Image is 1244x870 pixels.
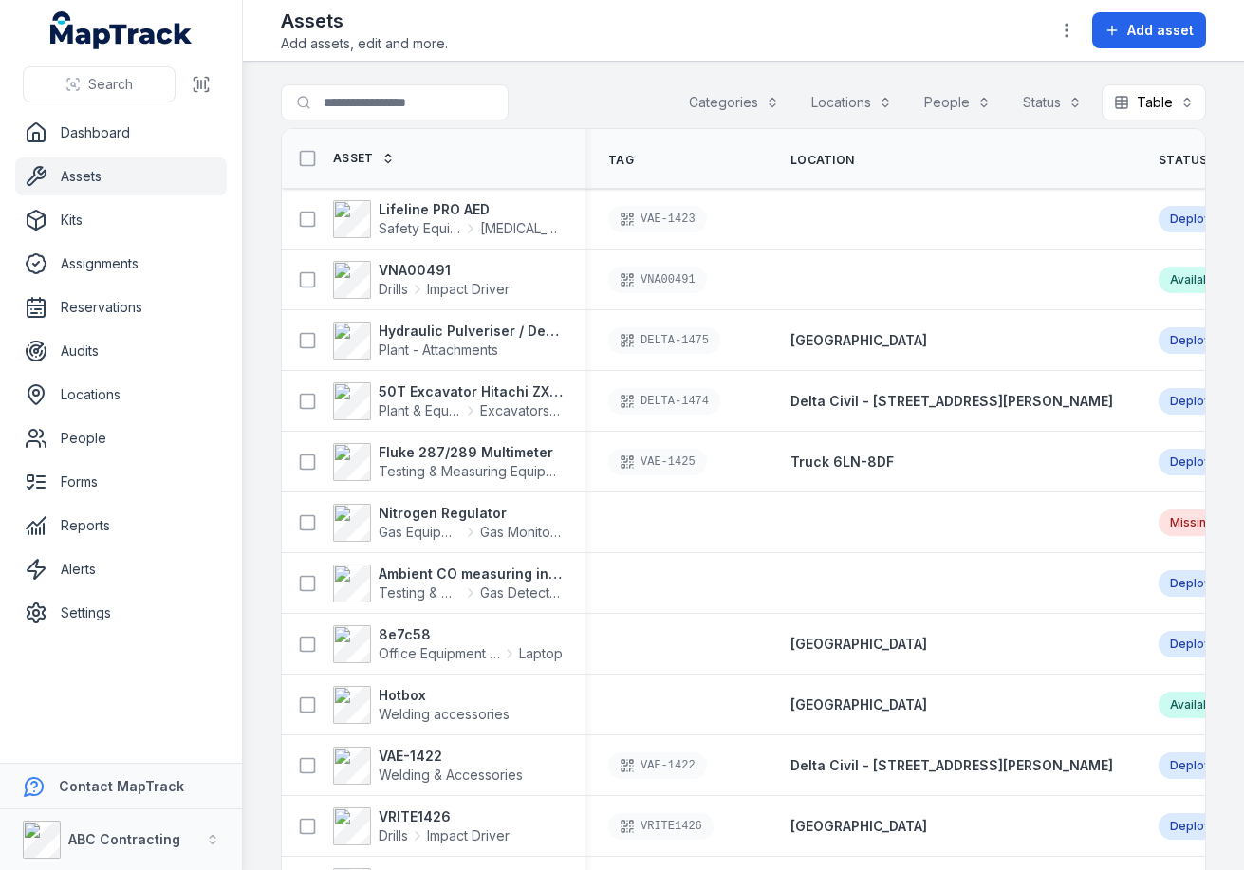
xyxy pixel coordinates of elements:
[379,322,563,341] strong: Hydraulic Pulveriser / Demolition Shear
[1159,327,1237,354] div: Deployed
[333,747,523,785] a: VAE-1422Welding & Accessories
[333,443,563,481] a: Fluke 287/289 MultimeterTesting & Measuring Equipment
[790,393,1113,409] span: Delta Civil - [STREET_ADDRESS][PERSON_NAME]
[333,625,563,663] a: 8e7c58Office Equipment & ITLaptop
[480,401,563,420] span: Excavators & Plant
[1011,84,1094,120] button: Status
[790,635,927,654] a: [GEOGRAPHIC_DATA]
[1159,692,1233,718] div: Available
[379,826,408,845] span: Drills
[281,8,448,34] h2: Assets
[379,463,576,479] span: Testing & Measuring Equipment
[379,401,461,420] span: Plant & Equipment
[1159,449,1237,475] div: Deployed
[1092,12,1206,48] button: Add asset
[379,261,510,280] strong: VNA00491
[379,686,510,705] strong: Hotbox
[50,11,193,49] a: MapTrack
[333,151,395,166] a: Asset
[427,280,510,299] span: Impact Driver
[15,594,227,632] a: Settings
[1102,84,1206,120] button: Table
[608,206,707,232] div: VAE-1423
[790,817,927,836] a: [GEOGRAPHIC_DATA]
[15,288,227,326] a: Reservations
[790,756,1113,775] a: Delta Civil - [STREET_ADDRESS][PERSON_NAME]
[480,583,563,602] span: Gas Detectors
[608,327,720,354] div: DELTA-1475
[608,153,634,168] span: Tag
[333,322,563,360] a: Hydraulic Pulveriser / Demolition ShearPlant - Attachments
[333,807,510,845] a: VRITE1426DrillsImpact Driver
[790,696,927,713] span: [GEOGRAPHIC_DATA]
[1159,570,1237,597] div: Deployed
[677,84,791,120] button: Categories
[379,644,500,663] span: Office Equipment & IT
[379,706,510,722] span: Welding accessories
[281,34,448,53] span: Add assets, edit and more.
[23,66,176,102] button: Search
[15,332,227,370] a: Audits
[480,523,563,542] span: Gas Monitors - Methane
[790,757,1113,773] span: Delta Civil - [STREET_ADDRESS][PERSON_NAME]
[608,388,720,415] div: DELTA-1474
[379,767,523,783] span: Welding & Accessories
[608,267,707,293] div: VNA00491
[790,636,927,652] span: [GEOGRAPHIC_DATA]
[88,75,133,94] span: Search
[333,261,510,299] a: VNA00491DrillsImpact Driver
[333,151,374,166] span: Asset
[379,625,563,644] strong: 8e7c58
[1159,509,1225,536] div: Missing
[1159,206,1237,232] div: Deployed
[59,778,184,794] strong: Contact MapTrack
[379,280,408,299] span: Drills
[1127,21,1194,40] span: Add asset
[333,200,563,238] a: Lifeline PRO AEDSafety Equipment[MEDICAL_DATA]
[480,219,563,238] span: [MEDICAL_DATA]
[790,453,894,472] a: Truck 6LN-8DF
[379,200,563,219] strong: Lifeline PRO AED
[333,565,563,602] a: Ambient CO measuring instrumentTesting & Measuring EquipmentGas Detectors
[68,831,180,847] strong: ABC Contracting
[608,752,707,779] div: VAE-1422
[799,84,904,120] button: Locations
[379,382,563,401] strong: 50T Excavator Hitachi ZX350
[379,807,510,826] strong: VRITE1426
[379,747,523,766] strong: VAE-1422
[333,686,510,724] a: HotboxWelding accessories
[790,392,1113,411] a: Delta Civil - [STREET_ADDRESS][PERSON_NAME]
[379,443,563,462] strong: Fluke 287/289 Multimeter
[1159,267,1233,293] div: Available
[15,114,227,152] a: Dashboard
[15,245,227,283] a: Assignments
[15,201,227,239] a: Kits
[790,454,894,470] span: Truck 6LN-8DF
[15,419,227,457] a: People
[379,342,498,358] span: Plant - Attachments
[790,332,927,348] span: [GEOGRAPHIC_DATA]
[1159,813,1237,840] div: Deployed
[15,550,227,588] a: Alerts
[379,504,563,523] strong: Nitrogen Regulator
[1159,388,1237,415] div: Deployed
[379,583,461,602] span: Testing & Measuring Equipment
[790,695,927,714] a: [GEOGRAPHIC_DATA]
[608,813,714,840] div: VRITE1426
[1159,631,1237,657] div: Deployed
[15,463,227,501] a: Forms
[1159,153,1229,168] a: Status
[379,219,461,238] span: Safety Equipment
[1159,752,1237,779] div: Deployed
[790,331,927,350] a: [GEOGRAPHIC_DATA]
[790,818,927,834] span: [GEOGRAPHIC_DATA]
[15,376,227,414] a: Locations
[608,449,707,475] div: VAE-1425
[519,644,563,663] span: Laptop
[790,153,854,168] span: Location
[15,507,227,545] a: Reports
[379,565,563,583] strong: Ambient CO measuring instrument
[15,157,227,195] a: Assets
[379,523,461,542] span: Gas Equipment
[333,504,563,542] a: Nitrogen RegulatorGas EquipmentGas Monitors - Methane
